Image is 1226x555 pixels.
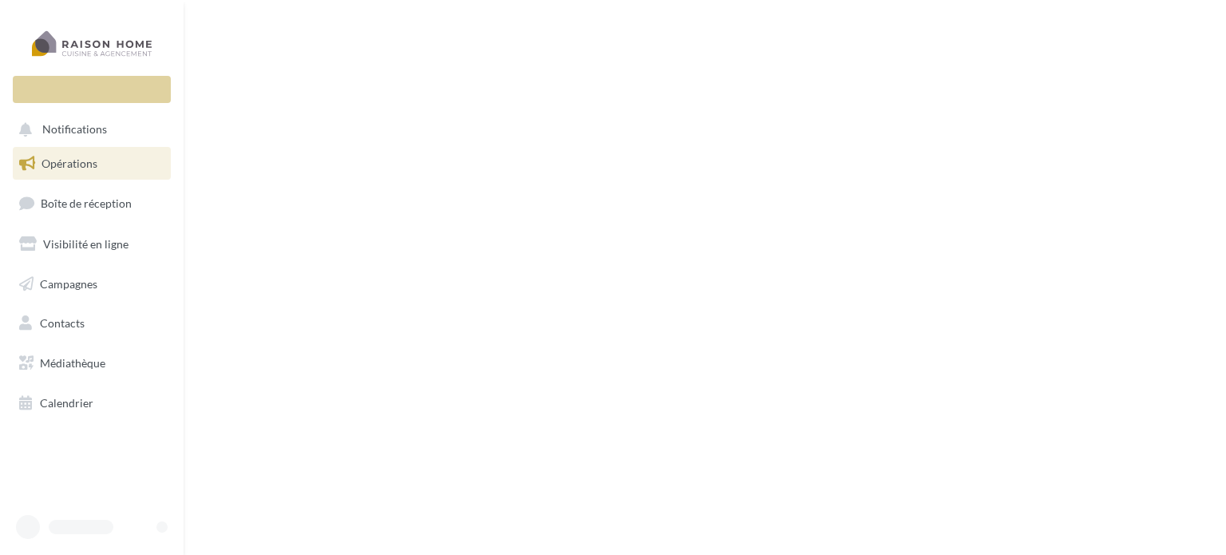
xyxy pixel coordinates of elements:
span: Boîte de réception [41,196,132,210]
span: Contacts [40,316,85,330]
a: Opérations [10,147,174,180]
a: Campagnes [10,268,174,301]
a: Médiathèque [10,347,174,380]
a: Boîte de réception [10,186,174,220]
span: Opérations [42,157,97,170]
div: Nouvelle campagne [13,76,171,103]
span: Calendrier [40,396,93,410]
span: Campagnes [40,276,97,290]
a: Calendrier [10,387,174,420]
a: Contacts [10,307,174,340]
span: Notifications [42,123,107,137]
span: Médiathèque [40,356,105,370]
span: Visibilité en ligne [43,237,129,251]
a: Visibilité en ligne [10,228,174,261]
